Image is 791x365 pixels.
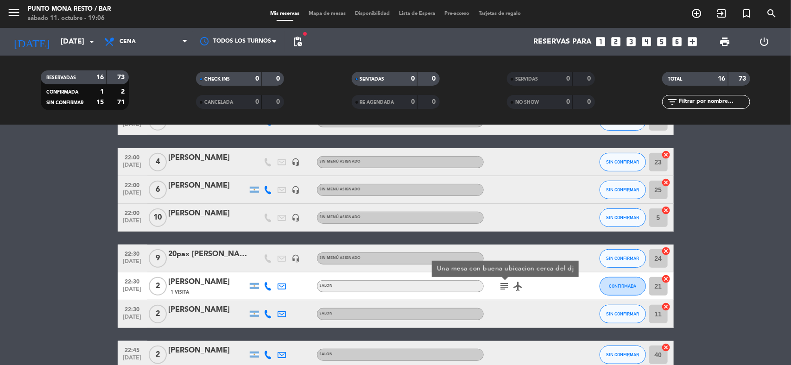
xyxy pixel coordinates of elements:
[600,208,646,227] button: SIN CONFIRMAR
[169,276,247,288] div: [PERSON_NAME]
[96,74,104,81] strong: 16
[121,151,144,162] span: 22:00
[610,36,622,48] i: looks_two
[277,99,282,105] strong: 0
[595,36,607,48] i: looks_one
[120,38,136,45] span: Cena
[719,36,730,47] span: print
[171,289,190,296] span: 1 Visita
[46,101,83,105] span: SIN CONFIRMAR
[304,11,350,16] span: Mapa de mesas
[759,36,770,47] i: power_settings_new
[513,281,524,292] i: airplanemode_active
[7,6,21,19] i: menu
[292,186,300,194] i: headset_mic
[121,162,144,173] span: [DATE]
[587,99,593,105] strong: 0
[121,207,144,218] span: 22:00
[117,99,127,106] strong: 71
[169,304,247,316] div: [PERSON_NAME]
[169,208,247,220] div: [PERSON_NAME]
[534,38,592,46] span: Reservas para
[117,74,127,81] strong: 73
[606,215,639,220] span: SIN CONFIRMAR
[668,77,682,82] span: TOTAL
[411,99,415,105] strong: 0
[121,218,144,228] span: [DATE]
[7,31,56,52] i: [DATE]
[46,76,76,80] span: RESERVADAS
[204,100,233,105] span: CANCELADA
[320,215,361,219] span: Sin menú asignado
[662,150,671,159] i: cancel
[121,303,144,314] span: 22:30
[121,286,144,297] span: [DATE]
[437,264,574,274] div: Una mesa con buena ubicacion cerca del dj
[292,254,300,263] i: headset_mic
[169,248,247,260] div: 20pax [PERSON_NAME]
[741,8,752,19] i: turned_in_not
[121,179,144,190] span: 22:00
[86,36,97,47] i: arrow_drop_down
[149,277,167,296] span: 2
[609,283,636,289] span: CONFIRMADA
[360,100,394,105] span: RE AGENDADA
[766,8,777,19] i: search
[662,274,671,283] i: cancel
[606,256,639,261] span: SIN CONFIRMAR
[320,160,361,164] span: Sin menú asignado
[28,5,111,14] div: Punto Mona Resto / Bar
[277,76,282,82] strong: 0
[566,99,570,105] strong: 0
[656,36,668,48] i: looks_5
[320,188,361,191] span: Sin menú asignado
[600,249,646,268] button: SIN CONFIRMAR
[28,14,111,23] div: sábado 11. octubre - 19:06
[121,344,144,355] span: 22:45
[46,90,78,94] span: CONFIRMADA
[100,88,104,95] strong: 1
[440,11,474,16] span: Pre-acceso
[394,11,440,16] span: Lista de Espera
[121,248,144,258] span: 22:30
[499,281,510,292] i: subject
[600,346,646,364] button: SIN CONFIRMAR
[626,36,638,48] i: looks_3
[432,76,437,82] strong: 0
[587,76,593,82] strong: 0
[121,314,144,325] span: [DATE]
[149,249,167,268] span: 9
[718,76,726,82] strong: 16
[662,343,671,352] i: cancel
[149,208,167,227] span: 10
[641,36,653,48] i: looks_4
[662,246,671,256] i: cancel
[149,346,167,364] span: 2
[149,153,167,171] span: 4
[169,345,247,357] div: [PERSON_NAME]
[169,152,247,164] div: [PERSON_NAME]
[667,96,678,107] i: filter_list
[292,36,303,47] span: pending_actions
[149,181,167,199] span: 6
[292,214,300,222] i: headset_mic
[96,99,104,106] strong: 15
[671,36,683,48] i: looks_6
[292,158,300,166] i: headset_mic
[600,277,646,296] button: CONFIRMADA
[678,97,750,107] input: Filtrar por nombre...
[320,284,333,288] span: SALON
[149,305,167,323] span: 2
[121,258,144,269] span: [DATE]
[121,190,144,201] span: [DATE]
[691,8,702,19] i: add_circle_outline
[320,312,333,315] span: SALON
[204,77,230,82] span: CHECK INS
[302,31,308,37] span: fiber_manual_record
[662,206,671,215] i: cancel
[662,302,671,311] i: cancel
[600,153,646,171] button: SIN CONFIRMAR
[432,99,437,105] strong: 0
[169,180,247,192] div: [PERSON_NAME]
[255,99,259,105] strong: 0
